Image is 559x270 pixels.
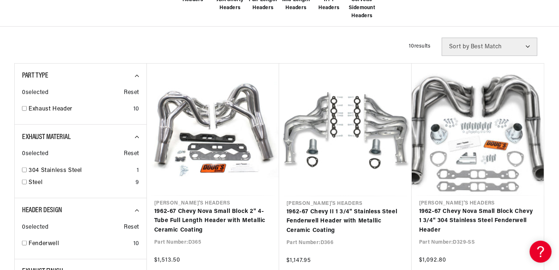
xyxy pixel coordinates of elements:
[442,38,537,56] select: Sort by
[409,44,431,49] span: 10 results
[22,72,48,79] span: Part Type
[124,223,139,232] span: Reset
[29,178,133,188] a: Steel
[29,105,130,114] a: Exhaust Header
[136,178,139,188] div: 9
[22,134,71,141] span: Exhaust Material
[29,239,130,249] a: Fenderwell
[124,88,139,98] span: Reset
[124,149,139,159] span: Reset
[133,105,139,114] div: 10
[22,149,48,159] span: 0 selected
[22,88,48,98] span: 0 selected
[29,166,134,176] a: 304 Stainless Steel
[449,44,469,50] span: Sort by
[419,207,537,235] a: 1962-67 Chevy Nova Small Block Chevy 1 3/4" 304 Stainless Steel Fenderwell Header
[286,207,404,236] a: 1962-67 Chevy II 1 3/4" Stainless Steel Fenderwell Header with Metallic Ceramic Coating
[22,223,48,232] span: 0 selected
[137,166,139,176] div: 1
[22,207,62,214] span: Header Design
[133,239,139,249] div: 10
[154,207,272,235] a: 1962-67 Chevy Nova Small Block 2" 4-Tube Full Length Header with Metallic Ceramic Coating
